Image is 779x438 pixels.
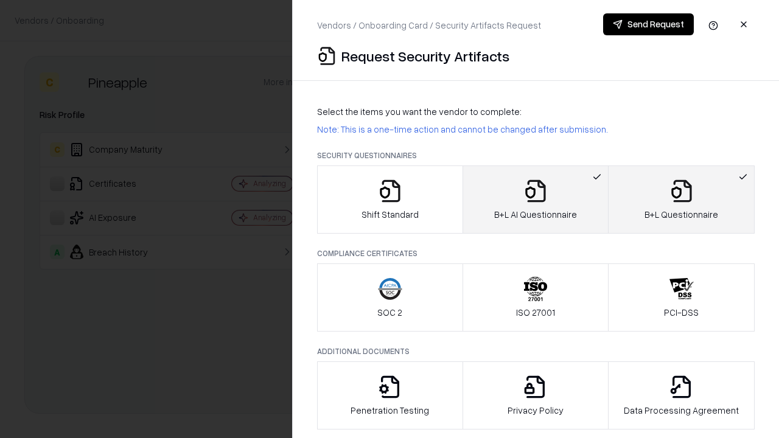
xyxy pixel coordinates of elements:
p: Data Processing Agreement [624,404,739,417]
p: Select the items you want the vendor to complete: [317,105,755,118]
button: PCI-DSS [608,263,755,332]
p: Security Questionnaires [317,150,755,161]
p: PCI-DSS [664,306,699,319]
p: Request Security Artifacts [341,46,509,66]
button: Data Processing Agreement [608,361,755,429]
p: Vendors / Onboarding Card / Security Artifacts Request [317,19,541,32]
button: Send Request [603,13,694,35]
p: B+L Questionnaire [645,208,718,221]
button: Privacy Policy [463,361,609,429]
button: SOC 2 [317,263,463,332]
p: Shift Standard [362,208,419,221]
p: ISO 27001 [516,306,555,319]
button: Penetration Testing [317,361,463,429]
button: Shift Standard [317,165,463,234]
p: Compliance Certificates [317,248,755,259]
p: Additional Documents [317,346,755,356]
button: B+L Questionnaire [608,165,755,234]
p: Privacy Policy [508,404,564,417]
button: ISO 27001 [463,263,609,332]
p: Note: This is a one-time action and cannot be changed after submission. [317,123,755,136]
button: B+L AI Questionnaire [463,165,609,234]
p: Penetration Testing [351,404,429,417]
p: B+L AI Questionnaire [494,208,577,221]
p: SOC 2 [377,306,402,319]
